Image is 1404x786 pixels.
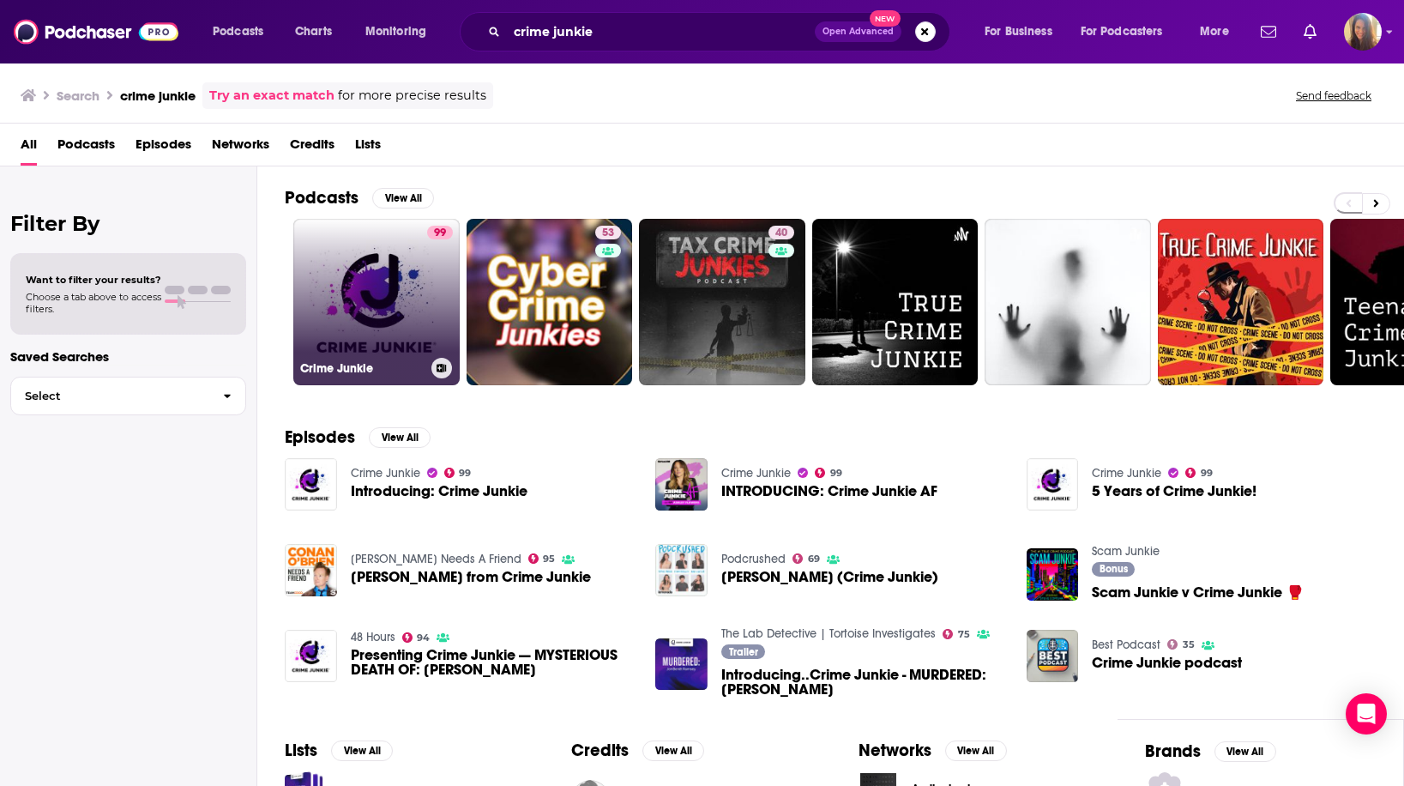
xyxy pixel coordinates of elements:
span: Presenting Crime Junkie — MYSTERIOUS DEATH OF: [PERSON_NAME] [351,648,636,677]
button: Open AdvancedNew [815,21,901,42]
a: The Lab Detective | Tortoise Investigates [721,626,936,641]
a: 5 Years of Crime Junkie! [1092,484,1256,499]
input: Search podcasts, credits, & more... [507,18,815,45]
span: New [870,10,901,27]
a: Conan O’Brien Needs A Friend [351,552,521,566]
h2: Podcasts [285,187,359,209]
span: 99 [1201,469,1213,477]
button: open menu [1070,18,1188,45]
a: Crime Junkie [1092,466,1161,481]
a: Networks [212,130,269,166]
img: Presenting Crime Junkie — MYSTERIOUS DEATH OF: Franchesca Alvarado [285,630,337,682]
img: Podchaser - Follow, Share and Rate Podcasts [14,15,178,48]
a: Charts [284,18,342,45]
button: open menu [201,18,286,45]
a: 35 [1167,639,1195,650]
span: [PERSON_NAME] (Crime Junkie) [721,570,938,584]
a: 5 Years of Crime Junkie! [1027,458,1079,511]
a: Scam Junkie v Crime Junkie 🥊 [1092,585,1305,600]
img: Scam Junkie v Crime Junkie 🥊 [1027,548,1079,601]
button: View All [642,741,704,761]
span: Want to filter your results? [26,274,161,286]
a: 99 [444,468,472,478]
span: Monitoring [365,20,426,44]
a: 48 Hours [351,630,395,644]
button: Show profile menu [1344,13,1382,51]
a: Podcasts [57,130,115,166]
img: Ashley Flowers (Crime Junkie) [655,544,708,596]
button: open menu [1188,18,1250,45]
a: 99Crime Junkie [293,219,460,385]
a: Introducing: Crime Junkie [285,458,337,511]
button: Send feedback [1291,88,1377,103]
img: Ashley Flowers from Crime Junkie [285,544,337,596]
a: 53 [467,219,633,385]
button: View All [1214,741,1276,762]
button: Select [10,377,246,415]
a: INTRODUCING: Crime Junkie AF [721,484,937,499]
a: 99 [815,468,842,478]
a: Introducing: Crime Junkie [351,484,527,499]
a: Crime Junkie [721,466,791,481]
a: Crime Junkie [351,466,420,481]
a: Ashley Flowers (Crime Junkie) [721,570,938,584]
span: 35 [1183,641,1195,649]
span: All [21,130,37,166]
a: Lists [355,130,381,166]
span: Podcasts [213,20,263,44]
a: Introducing..Crime Junkie - MURDERED: JonBenet Ramsay [655,638,708,691]
span: 99 [434,225,446,242]
a: Episodes [136,130,191,166]
a: Ashley Flowers from Crime Junkie [351,570,591,584]
span: Charts [295,20,332,44]
div: Search podcasts, credits, & more... [476,12,967,51]
a: CreditsView All [571,740,704,761]
button: View All [331,741,393,761]
a: Credits [290,130,334,166]
span: Choose a tab above to access filters. [26,291,161,315]
a: NetworksView All [859,740,1007,761]
img: INTRODUCING: Crime Junkie AF [655,458,708,511]
a: 95 [528,553,556,564]
span: Introducing..Crime Junkie - MURDERED: [PERSON_NAME] [721,668,1006,697]
span: 53 [602,225,614,242]
span: 40 [775,225,787,242]
a: EpisodesView All [285,426,431,448]
span: [PERSON_NAME] from Crime Junkie [351,570,591,584]
h3: Crime Junkie [300,361,425,376]
p: Saved Searches [10,348,246,365]
a: Best Podcast [1092,638,1160,652]
a: 99 [427,226,453,239]
span: Logged in as AHartman333 [1344,13,1382,51]
button: View All [372,188,434,209]
div: Open Intercom Messenger [1346,693,1387,735]
a: ListsView All [285,740,393,761]
span: Trailer [729,647,758,657]
h3: crime junkie [120,88,196,104]
span: 95 [543,555,555,563]
img: Crime Junkie podcast [1027,630,1079,682]
span: 75 [958,631,970,638]
button: open menu [973,18,1074,45]
a: Crime Junkie podcast [1092,656,1242,670]
h2: Networks [859,740,931,761]
h2: Credits [571,740,629,761]
a: 94 [402,632,431,643]
span: Open Advanced [823,27,894,36]
span: More [1200,20,1229,44]
a: Show notifications dropdown [1254,17,1283,46]
a: Podcrushed [721,552,786,566]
